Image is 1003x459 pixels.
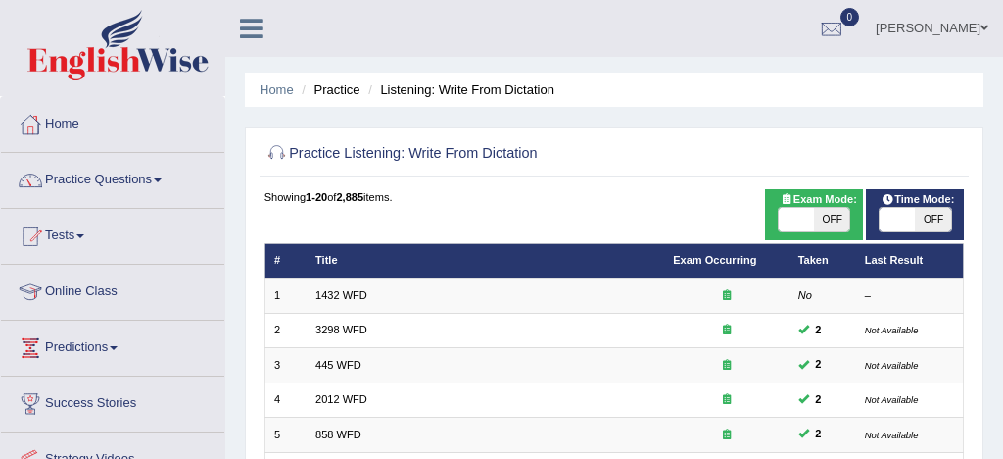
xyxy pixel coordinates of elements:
div: Exam occurring question [673,358,780,374]
a: Home [1,97,224,146]
td: 4 [264,382,307,417]
span: You can still take this question [809,391,828,409]
li: Practice [297,80,359,99]
th: # [264,243,307,278]
div: – [865,288,954,304]
a: Home [260,82,294,97]
a: 3298 WFD [315,324,367,335]
a: Tests [1,209,224,258]
a: 1432 WFD [315,289,367,301]
th: Last Result [855,243,964,278]
a: Exam Occurring [673,254,756,266]
div: Showing of items. [264,189,965,205]
a: Online Class [1,265,224,314]
div: Exam occurring question [673,323,780,338]
li: Listening: Write From Dictation [363,80,554,99]
a: 858 WFD [315,429,361,440]
th: Taken [788,243,855,278]
a: Success Stories [1,377,224,426]
a: 2012 WFD [315,393,367,405]
th: Title [307,243,664,278]
a: 445 WFD [315,359,361,371]
div: Show exams occurring in exams [765,189,863,240]
small: Not Available [865,325,919,335]
a: Practice Questions [1,153,224,202]
td: 5 [264,418,307,452]
h2: Practice Listening: Write From Dictation [264,141,698,167]
em: No [798,289,812,301]
div: Exam occurring question [673,288,780,304]
td: 3 [264,348,307,382]
span: You can still take this question [809,426,828,443]
span: OFF [814,208,849,231]
td: 1 [264,279,307,313]
small: Not Available [865,360,919,371]
small: Not Available [865,430,919,440]
span: You can still take this question [809,356,828,374]
span: 0 [840,8,860,26]
b: 2,885 [336,191,363,203]
small: Not Available [865,394,919,405]
span: Exam Mode: [773,191,863,209]
b: 1-20 [306,191,327,203]
a: Predictions [1,321,224,370]
td: 2 [264,313,307,347]
span: OFF [915,208,950,231]
div: Exam occurring question [673,392,780,408]
div: Exam occurring question [673,428,780,443]
span: Time Mode: [875,191,961,209]
span: You can still take this question [809,322,828,339]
